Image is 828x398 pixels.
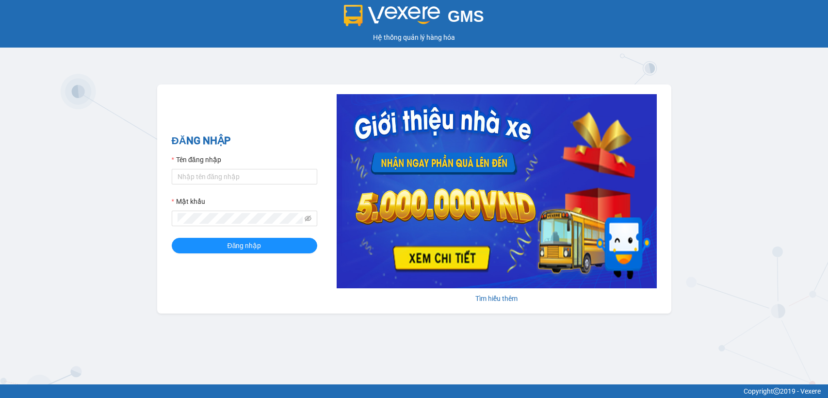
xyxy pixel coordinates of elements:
[172,154,221,165] label: Tên đăng nhập
[344,5,440,26] img: logo 2
[172,169,317,184] input: Tên đăng nhập
[7,386,821,397] div: Copyright 2019 - Vexere
[337,293,657,304] div: Tìm hiểu thêm
[337,94,657,288] img: banner-0
[227,240,261,251] span: Đăng nhập
[172,196,205,207] label: Mật khẩu
[305,215,311,222] span: eye-invisible
[448,7,484,25] span: GMS
[172,133,317,149] h2: ĐĂNG NHẬP
[2,32,826,43] div: Hệ thống quản lý hàng hóa
[178,213,303,224] input: Mật khẩu
[773,388,780,395] span: copyright
[172,238,317,253] button: Đăng nhập
[344,15,484,22] a: GMS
